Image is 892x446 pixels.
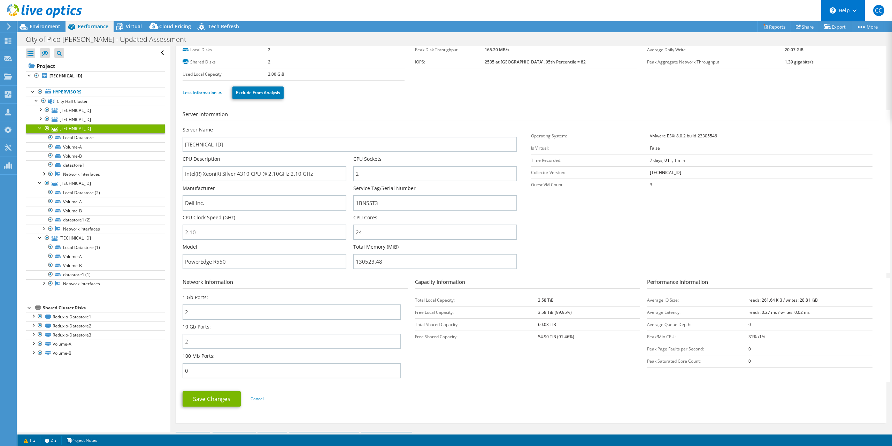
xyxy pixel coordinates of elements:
[26,151,165,160] a: Volume-B
[26,225,165,234] a: Network Interfaces
[159,23,191,30] span: Cloud Pricing
[26,312,165,321] a: Reduxio-Datastore1
[26,234,165,243] a: [TECHNICAL_ID]
[647,294,748,306] td: Average IO Size:
[748,322,751,327] b: 0
[650,145,660,151] b: False
[26,197,165,206] a: Volume-A
[647,343,748,355] td: Peak Page Faults per Second:
[30,23,60,30] span: Environment
[183,71,268,78] label: Used Local Capacity
[531,166,650,179] td: Collector Version:
[26,179,165,188] a: [TECHNICAL_ID]
[415,306,538,318] td: Free Local Capacity:
[647,318,748,331] td: Average Queue Depth:
[183,353,215,360] label: 100 Mb Ports:
[23,36,197,43] h1: City of Pico [PERSON_NAME] - Updated Assessment
[415,59,485,66] label: IOPS:
[183,185,215,192] label: Manufacturer
[785,59,814,65] b: 1.39 gigabits/s
[57,98,88,104] span: City Hall Cluster
[26,252,165,261] a: Volume-A
[748,334,765,340] b: 31% /1%
[183,59,268,66] label: Shared Disks
[251,396,264,402] a: Cancel
[785,47,803,53] b: 20.07 GiB
[758,21,791,32] a: Reports
[26,188,165,197] a: Local Datastore (2)
[26,270,165,279] a: datastore1 (1)
[353,243,399,250] label: Total Memory (MiB)
[415,294,538,306] td: Total Local Capacity:
[531,142,650,154] td: Is Virtual:
[415,278,640,289] h3: Capacity Information
[26,349,165,358] a: Volume-B
[647,46,785,53] label: Average Daily Write
[183,323,211,330] label: 10 Gb Ports:
[650,182,652,188] b: 3
[26,160,165,169] a: datastore1
[208,23,239,30] span: Tech Refresh
[353,156,382,162] label: CPU Sockets
[183,391,241,407] a: Save Changes
[26,206,165,215] a: Volume-B
[830,7,836,14] svg: \n
[183,156,220,162] label: CPU Description
[40,436,62,445] a: 2
[353,185,416,192] label: Service Tag/Serial Number
[43,304,165,312] div: Shared Cluster Disks
[183,243,197,250] label: Model
[26,115,165,124] a: [TECHNICAL_ID]
[26,243,165,252] a: Local Datastore (1)
[26,133,165,142] a: Local Datastore
[873,5,884,16] span: CC
[26,261,165,270] a: Volume-B
[183,126,213,133] label: Server Name
[26,142,165,151] a: Volume-A
[650,133,717,139] b: VMware ESXi 8.0.2 build-23305546
[531,130,650,142] td: Operating System:
[61,436,102,445] a: Project Notes
[748,346,751,352] b: 0
[538,309,572,315] b: 3.58 TiB (99.95%)
[126,23,142,30] span: Virtual
[650,157,685,163] b: 7 days, 0 hr, 1 min
[183,278,408,289] h3: Network Information
[647,355,748,367] td: Peak Saturated Core Count:
[183,294,208,301] label: 1 Gb Ports:
[26,124,165,133] a: [TECHNICAL_ID]
[268,71,284,77] b: 2.00 GiB
[485,59,586,65] b: 2535 at [GEOGRAPHIC_DATA], 95th Percentile = 82
[26,106,165,115] a: [TECHNICAL_ID]
[538,322,556,327] b: 60.03 TiB
[268,47,270,53] b: 2
[647,331,748,343] td: Peak/Min CPU:
[49,73,82,79] b: [TECHNICAL_ID]
[26,71,165,81] a: [TECHNICAL_ID]
[485,47,509,53] b: 165.20 MB/s
[748,297,818,303] b: reads: 261.64 KiB / writes: 28.81 KiB
[183,46,268,53] label: Local Disks
[415,331,538,343] td: Free Shared Capacity:
[26,60,165,71] a: Project
[538,334,574,340] b: 54.90 TiB (91.46%)
[791,21,819,32] a: Share
[647,59,785,66] label: Peak Aggregate Network Throughput
[26,97,165,106] a: City Hall Cluster
[647,278,872,289] h3: Performance Information
[26,321,165,330] a: Reduxio-Datastore2
[650,169,681,175] b: [TECHNICAL_ID]
[531,154,650,166] td: Time Recorded:
[183,110,879,121] h3: Server Information
[26,330,165,339] a: Reduxio-Datastore3
[415,46,485,53] label: Peak Disk Throughput
[183,214,235,221] label: CPU Clock Speed (GHz)
[531,179,650,191] td: Guest VM Count:
[647,306,748,318] td: Average Latency:
[538,297,554,303] b: 3.58 TiB
[851,21,883,32] a: More
[19,436,40,445] a: 1
[268,59,270,65] b: 2
[353,214,377,221] label: CPU Cores
[183,90,222,96] a: Less Information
